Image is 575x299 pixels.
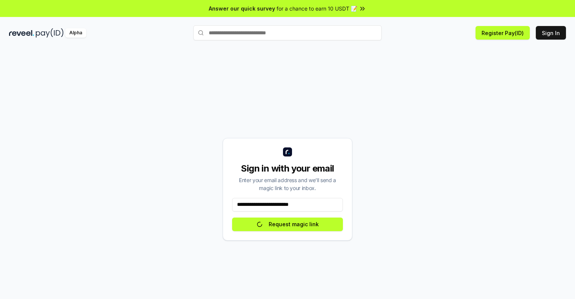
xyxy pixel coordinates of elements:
[232,218,343,231] button: Request magic link
[9,28,34,38] img: reveel_dark
[232,176,343,192] div: Enter your email address and we’ll send a magic link to your inbox.
[232,163,343,175] div: Sign in with your email
[277,5,357,12] span: for a chance to earn 10 USDT 📝
[283,147,292,156] img: logo_small
[476,26,530,40] button: Register Pay(ID)
[65,28,86,38] div: Alpha
[536,26,566,40] button: Sign In
[36,28,64,38] img: pay_id
[209,5,275,12] span: Answer our quick survey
